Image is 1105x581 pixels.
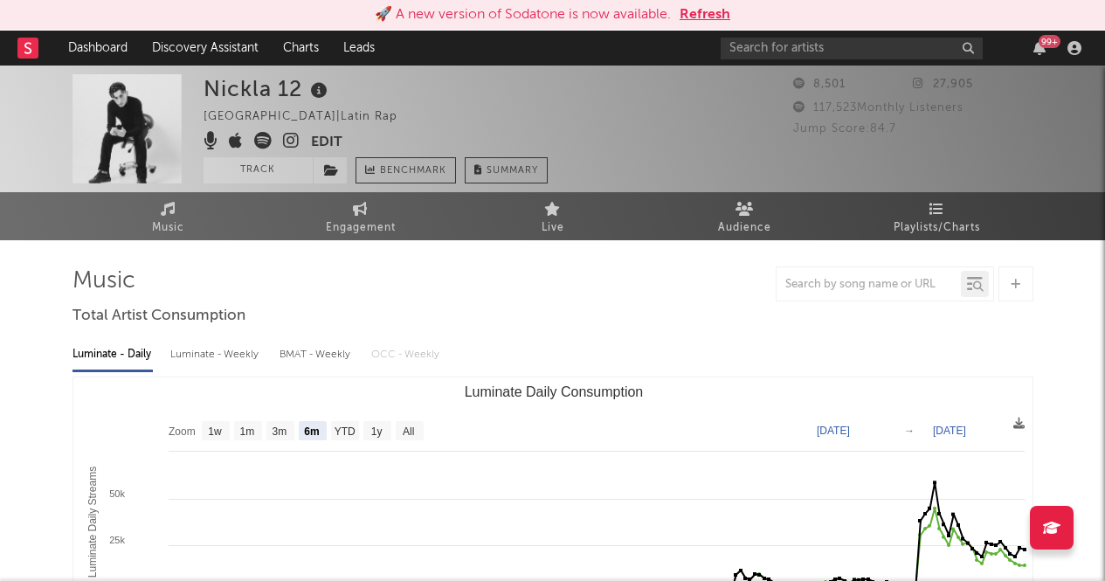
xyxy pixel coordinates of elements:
[170,340,262,370] div: Luminate - Weekly
[913,79,973,90] span: 27,905
[542,218,564,239] span: Live
[265,192,457,240] a: Engagement
[718,218,771,239] span: Audience
[326,218,396,239] span: Engagement
[1039,35,1060,48] div: 99 +
[271,31,331,66] a: Charts
[334,425,355,438] text: YTD
[894,218,980,239] span: Playlists/Charts
[464,384,643,399] text: Luminate Daily Consumption
[793,123,896,135] span: Jump Score: 84.7
[375,4,671,25] div: 🚀 A new version of Sodatone is now available.
[487,166,538,176] span: Summary
[56,31,140,66] a: Dashboard
[204,157,313,183] button: Track
[280,340,354,370] div: BMAT - Weekly
[152,218,184,239] span: Music
[208,425,222,438] text: 1w
[680,4,730,25] button: Refresh
[841,192,1033,240] a: Playlists/Charts
[777,278,961,292] input: Search by song name or URL
[933,425,966,437] text: [DATE]
[73,306,245,327] span: Total Artist Consumption
[380,161,446,182] span: Benchmark
[465,157,548,183] button: Summary
[109,535,125,545] text: 25k
[73,340,153,370] div: Luminate - Daily
[331,31,387,66] a: Leads
[721,38,983,59] input: Search for artists
[403,425,414,438] text: All
[311,132,342,154] button: Edit
[370,425,382,438] text: 1y
[904,425,915,437] text: →
[204,74,332,103] div: Nickla 12
[140,31,271,66] a: Discovery Assistant
[817,425,850,437] text: [DATE]
[649,192,841,240] a: Audience
[73,192,265,240] a: Music
[356,157,456,183] a: Benchmark
[169,425,196,438] text: Zoom
[272,425,287,438] text: 3m
[793,79,846,90] span: 8,501
[204,107,418,128] div: [GEOGRAPHIC_DATA] | Latin Rap
[793,102,963,114] span: 117,523 Monthly Listeners
[239,425,254,438] text: 1m
[304,425,319,438] text: 6m
[457,192,649,240] a: Live
[86,467,98,578] text: Luminate Daily Streams
[1033,41,1046,55] button: 99+
[109,488,125,499] text: 50k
